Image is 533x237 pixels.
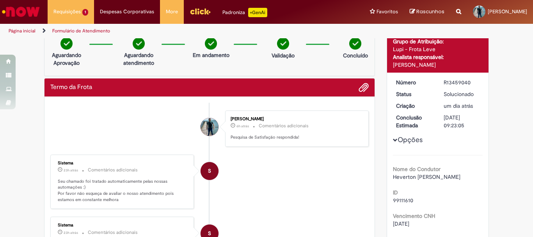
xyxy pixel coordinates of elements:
[6,24,350,38] ul: Trilhas de página
[390,90,438,98] dt: Status
[390,78,438,86] dt: Número
[120,51,158,67] p: Aguardando atendimento
[193,51,229,59] p: Em andamento
[82,9,88,16] span: 1
[88,167,138,173] small: Comentários adicionais
[416,8,444,15] span: Rascunhos
[393,212,435,219] b: Vencimento CNH
[50,84,92,91] h2: Termo da Frota Histórico de tíquete
[58,161,188,166] div: Sistema
[444,102,480,110] div: 28/08/2025 16:14:47
[393,220,409,227] span: [DATE]
[444,102,473,109] span: um dia atrás
[88,229,138,236] small: Comentários adicionais
[377,8,398,16] span: Favoritos
[64,168,78,173] time: 28/08/2025 17:00:52
[393,189,398,196] b: ID
[166,8,178,16] span: More
[1,4,41,20] img: ServiceNow
[133,37,145,50] img: check-circle-green.png
[444,90,480,98] div: Solucionado
[410,8,444,16] a: Rascunhos
[393,197,413,204] span: 99111610
[236,124,249,128] span: 6h atrás
[236,124,249,128] time: 29/08/2025 10:38:16
[272,52,295,59] p: Validação
[52,28,110,34] a: Formulário de Atendimento
[393,61,483,69] div: [PERSON_NAME]
[444,114,480,129] div: [DATE] 09:23:05
[208,162,211,180] span: S
[343,52,368,59] p: Concluído
[390,102,438,110] dt: Criação
[58,178,188,203] p: Seu chamado foi tratado automaticamente pelas nossas automações :) Por favor não esqueça de avali...
[393,53,483,61] div: Analista responsável:
[393,45,483,53] div: Lupi - Frota Leve
[231,134,361,141] p: Pesquisa de Satisfação respondida!
[248,8,267,17] p: +GenAi
[60,37,73,50] img: check-circle-green.png
[205,37,217,50] img: check-circle-green.png
[393,173,460,180] span: Heverton [PERSON_NAME]
[488,8,527,15] span: [PERSON_NAME]
[64,230,78,235] span: 23h atrás
[64,230,78,235] time: 28/08/2025 17:00:52
[9,28,36,34] a: Página inicial
[231,117,361,121] div: [PERSON_NAME]
[359,82,369,93] button: Adicionar anexos
[349,37,361,50] img: check-circle-green.png
[390,114,438,129] dt: Conclusão Estimada
[100,8,154,16] span: Despesas Corporativas
[201,162,219,180] div: System
[444,78,480,86] div: R13459040
[277,37,289,50] img: check-circle-green.png
[48,51,85,67] p: Aguardando Aprovação
[259,123,309,129] small: Comentários adicionais
[190,5,211,17] img: click_logo_yellow_360x200.png
[53,8,81,16] span: Requisições
[393,37,483,45] div: Grupo de Atribuição:
[58,223,188,228] div: Sistema
[393,166,441,173] b: Nome do Condutor
[444,102,473,109] time: 28/08/2025 16:14:47
[222,8,267,17] div: Padroniza
[201,118,219,136] div: Aguinaldo Matheus Damasceno
[64,168,78,173] span: 23h atrás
